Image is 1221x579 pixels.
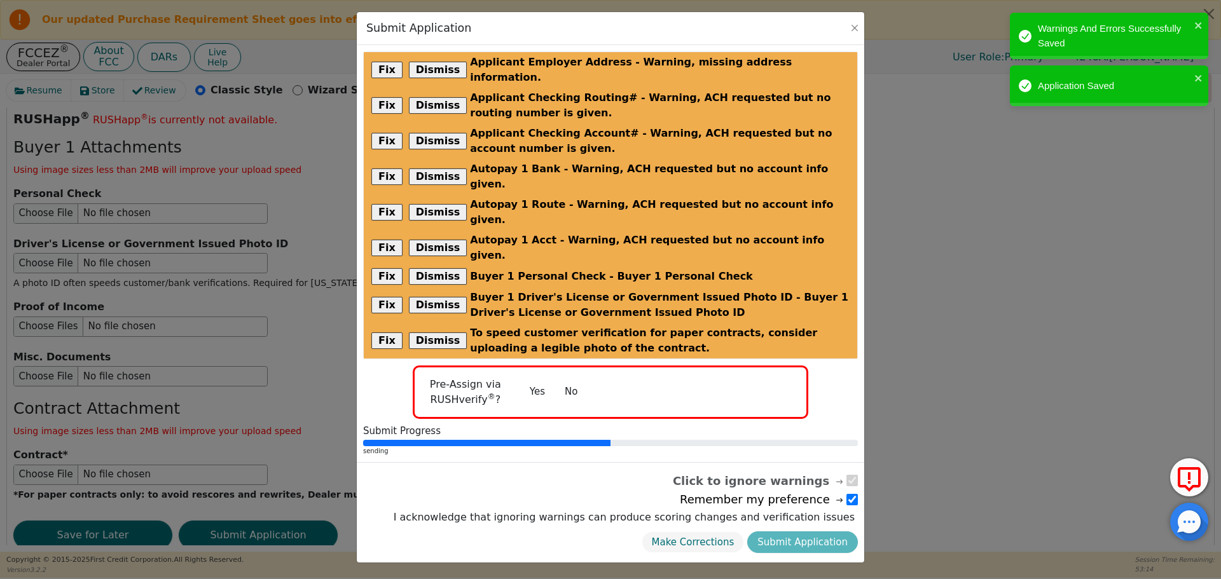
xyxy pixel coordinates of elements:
[409,268,467,285] button: Dismiss
[366,22,471,35] h3: Submit Application
[371,204,403,221] button: Fix
[371,332,403,349] button: Fix
[470,325,850,356] span: To speed customer verification for paper contracts, consider uploading a legible photo of the con...
[520,381,555,403] button: Yes
[1194,71,1203,85] button: close
[1170,458,1208,496] button: Report Error to FCC
[642,531,745,554] button: Make Corrections
[470,269,753,284] span: Buyer 1 Personal Check - Buyer 1 Personal Check
[470,55,850,85] span: Applicant Employer Address - Warning, missing address information.
[363,425,858,437] div: Submit Progress
[409,168,467,185] button: Dismiss
[430,378,501,405] span: Pre-Assign via RUSHverify ?
[1194,18,1203,32] button: close
[470,290,850,320] span: Buyer 1 Driver's License or Government Issued Photo ID - Buyer 1 Driver's License or Government I...
[848,22,861,34] button: Close
[470,161,850,192] span: Autopay 1 Bank - Warning, ACH requested but no account info given.
[1038,79,1190,93] div: Application Saved
[409,204,467,221] button: Dismiss
[409,62,467,78] button: Dismiss
[371,133,403,149] button: Fix
[371,97,403,114] button: Fix
[409,332,467,349] button: Dismiss
[390,510,858,525] label: I acknowledge that ignoring warnings can produce scoring changes and verification issues
[363,446,858,456] div: sending
[1038,22,1190,50] div: Warnings And Errors Successfully Saved
[371,297,403,313] button: Fix
[409,97,467,114] button: Dismiss
[470,197,850,228] span: Autopay 1 Route - Warning, ACH requested but no account info given.
[470,90,850,121] span: Applicant Checking Routing# - Warning, ACH requested but no routing number is given.
[470,233,850,263] span: Autopay 1 Acct - Warning, ACH requested but no account info given.
[409,133,467,149] button: Dismiss
[371,168,403,185] button: Fix
[680,491,845,508] span: Remember my preference
[555,381,588,403] button: No
[371,268,403,285] button: Fix
[371,62,403,78] button: Fix
[409,297,467,313] button: Dismiss
[409,240,467,256] button: Dismiss
[673,472,845,489] span: Click to ignore warnings
[371,240,403,256] button: Fix
[470,126,850,156] span: Applicant Checking Account# - Warning, ACH requested but no account number is given.
[488,392,495,401] sup: ®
